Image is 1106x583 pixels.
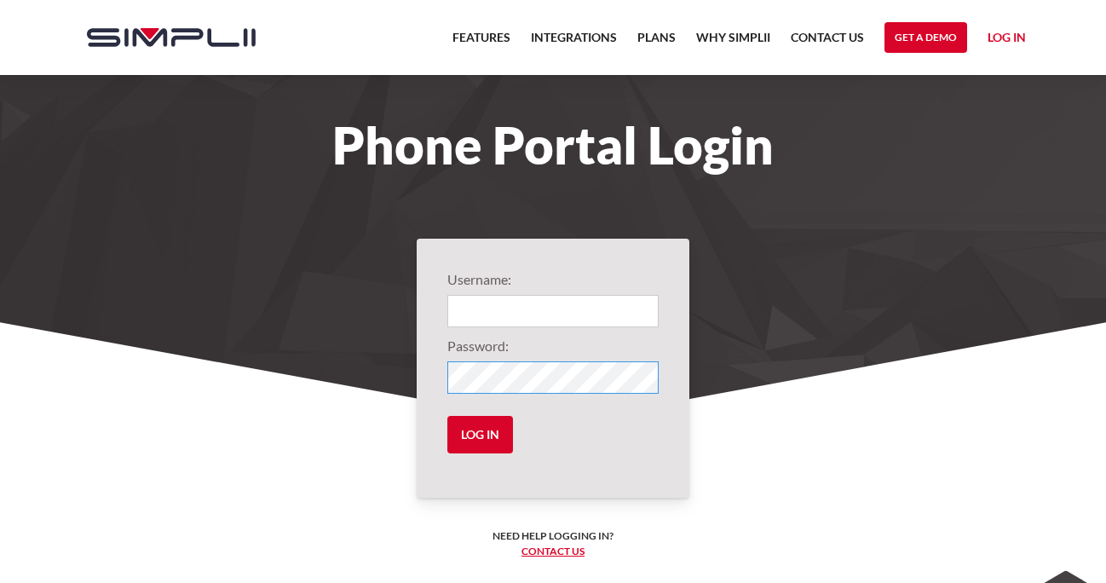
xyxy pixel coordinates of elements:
h1: Phone Portal Login [70,126,1036,164]
form: Login [447,269,659,467]
img: Simplii [87,28,256,47]
a: Integrations [531,27,617,58]
a: Why Simplii [696,27,770,58]
a: Contact us [521,545,585,557]
a: Log in [988,27,1026,53]
a: Features [452,27,510,58]
a: Plans [637,27,676,58]
h6: Need help logging in? ‍ [493,528,613,559]
label: Username: [447,269,659,290]
a: Contact US [791,27,864,58]
label: Password: [447,336,659,356]
a: Get a Demo [884,22,967,53]
input: Log in [447,416,513,453]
